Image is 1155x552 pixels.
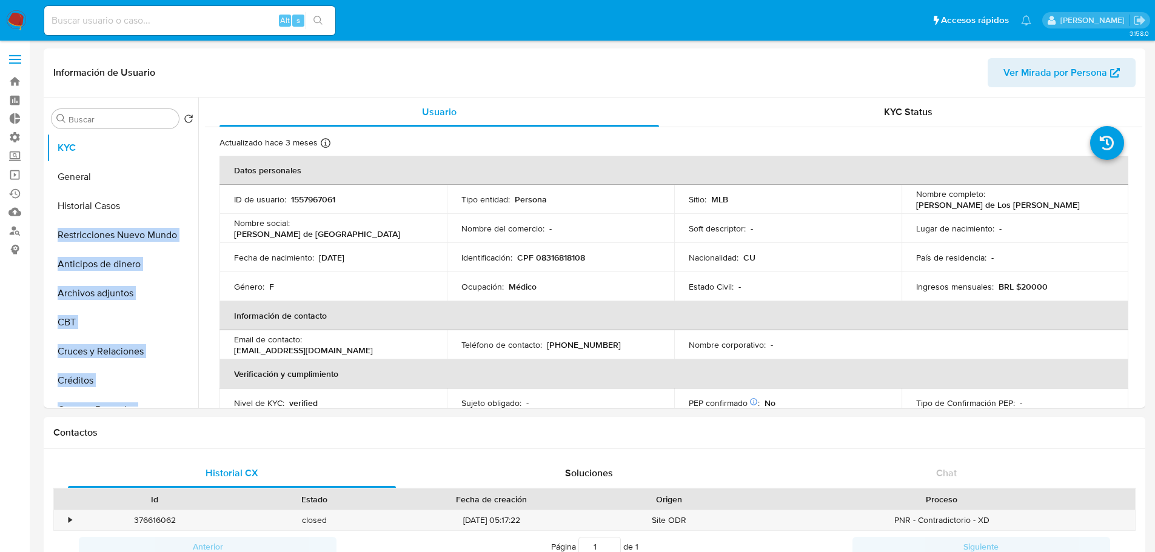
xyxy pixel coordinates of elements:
p: [PHONE_NUMBER] [547,339,621,350]
button: Volver al orden por defecto [184,114,193,127]
p: Sitio : [689,194,706,205]
th: Verificación y cumplimiento [219,359,1128,388]
input: Buscar usuario o caso... [44,13,335,28]
p: Nombre completo : [916,188,985,199]
p: PEP confirmado : [689,397,760,408]
p: Nombre del comercio : [461,223,544,234]
p: - [549,223,552,234]
p: Soft descriptor : [689,223,746,234]
button: Archivos adjuntos [47,279,198,308]
div: Id [84,493,226,505]
p: Email de contacto : [234,334,302,345]
p: F [269,281,274,292]
input: Buscar [69,114,174,125]
div: Estado [243,493,386,505]
p: Tipo de Confirmación PEP : [916,397,1015,408]
th: Datos personales [219,156,1128,185]
p: [PERSON_NAME] de [GEOGRAPHIC_DATA] [234,228,400,239]
p: nicolas.tyrkiel@mercadolibre.com [1060,15,1129,26]
button: CBT [47,308,198,337]
p: verified [289,397,318,408]
p: - [1020,397,1022,408]
div: Origen [598,493,740,505]
button: Créditos [47,366,198,395]
h1: Información de Usuario [53,67,155,79]
p: 1557967061 [291,194,335,205]
div: Site ODR [589,510,749,530]
span: Accesos rápidos [941,14,1009,27]
span: KYC Status [884,105,932,119]
p: Nombre corporativo : [689,339,766,350]
th: Información de contacto [219,301,1128,330]
p: Nacionalidad : [689,252,738,263]
p: Género : [234,281,264,292]
p: [EMAIL_ADDRESS][DOMAIN_NAME] [234,345,373,356]
div: Proceso [757,493,1127,505]
p: BRL $20000 [999,281,1048,292]
div: closed [235,510,394,530]
span: Chat [936,466,957,480]
button: Cuentas Bancarias [47,395,198,424]
p: Sujeto obligado : [461,397,521,408]
p: Estado Civil : [689,281,734,292]
button: Anticipos de dinero [47,250,198,279]
div: • [69,514,72,526]
button: KYC [47,133,198,162]
p: ID de usuario : [234,194,286,205]
p: No [765,397,775,408]
div: Fecha de creación [403,493,581,505]
p: Médico [509,281,537,292]
p: [PERSON_NAME] de Los [PERSON_NAME] [916,199,1080,210]
p: Fecha de nacimiento : [234,252,314,263]
p: CPF 08316818108 [517,252,585,263]
span: Historial CX [206,466,258,480]
a: Notificaciones [1021,15,1031,25]
button: Ver Mirada por Persona [988,58,1136,87]
p: - [999,223,1002,234]
p: - [738,281,741,292]
span: Ver Mirada por Persona [1003,58,1107,87]
button: Buscar [56,114,66,124]
button: Cruces y Relaciones [47,337,198,366]
button: General [47,162,198,191]
p: Ocupación : [461,281,504,292]
button: search-icon [306,12,330,29]
p: Actualizado hace 3 meses [219,137,318,148]
span: s [296,15,300,26]
p: - [751,223,753,234]
span: Usuario [422,105,457,119]
p: - [771,339,773,350]
p: Lugar de nacimiento : [916,223,994,234]
p: CU [743,252,755,263]
h1: Contactos [53,427,1136,439]
a: Salir [1133,14,1146,27]
p: Persona [515,194,547,205]
p: - [526,397,529,408]
button: Restricciones Nuevo Mundo [47,221,198,250]
p: Tipo entidad : [461,194,510,205]
p: Ingresos mensuales : [916,281,994,292]
p: País de residencia : [916,252,986,263]
div: 376616062 [75,510,235,530]
p: MLB [711,194,728,205]
p: Nivel de KYC : [234,397,284,408]
button: Historial Casos [47,191,198,221]
p: Identificación : [461,252,512,263]
p: Nombre social : [234,218,290,228]
span: Soluciones [565,466,613,480]
p: Teléfono de contacto : [461,339,542,350]
div: [DATE] 05:17:22 [394,510,589,530]
span: Alt [280,15,290,26]
div: PNR - Contradictorio - XD [749,510,1135,530]
p: - [991,252,994,263]
p: [DATE] [319,252,344,263]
